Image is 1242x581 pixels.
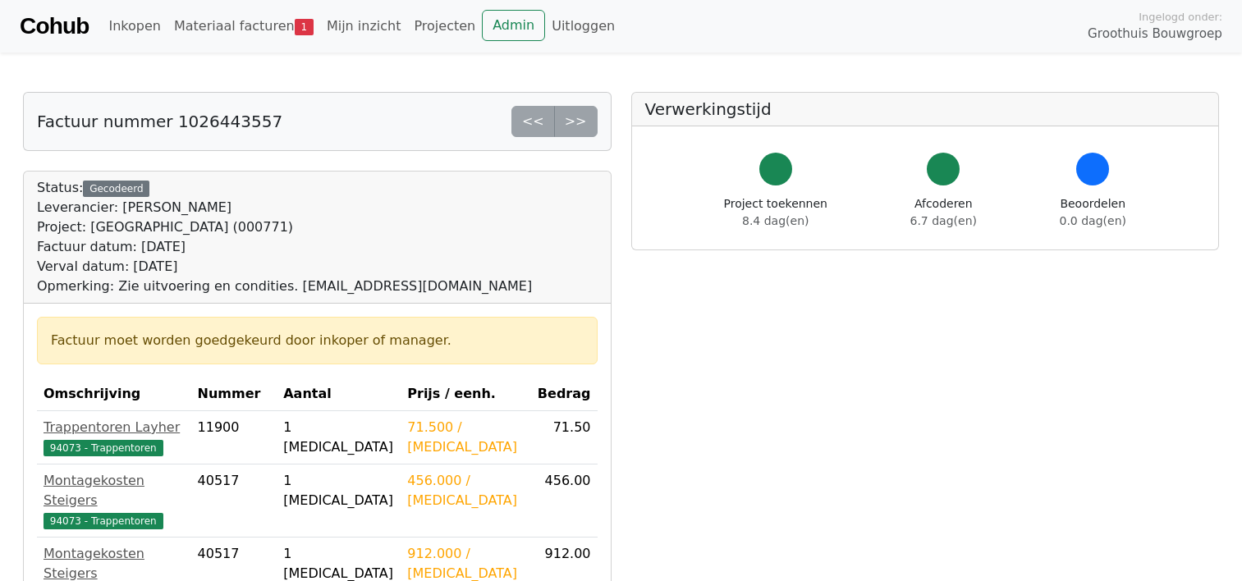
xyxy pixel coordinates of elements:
[44,471,185,530] a: Montagekosten Steigers94073 - Trappentoren
[401,377,529,411] th: Prijs / eenh.
[277,377,401,411] th: Aantal
[529,464,597,538] td: 456.00
[20,7,89,46] a: Cohub
[283,418,394,457] div: 1 [MEDICAL_DATA]
[529,377,597,411] th: Bedrag
[191,377,277,411] th: Nummer
[37,377,191,411] th: Omschrijving
[37,277,532,296] div: Opmerking: Zie uitvoering en condities. [EMAIL_ADDRESS][DOMAIN_NAME]
[191,411,277,464] td: 11900
[529,411,597,464] td: 71.50
[167,10,320,43] a: Materiaal facturen1
[44,418,185,437] div: Trappentoren Layher
[724,195,827,230] div: Project toekennen
[44,471,185,510] div: Montagekosten Steigers
[1088,25,1222,43] span: Groothuis Bouwgroep
[742,214,809,227] span: 8.4 dag(en)
[44,440,163,456] span: 94073 - Trappentoren
[910,214,977,227] span: 6.7 dag(en)
[545,10,621,43] a: Uitloggen
[191,464,277,538] td: 40517
[645,99,1206,119] h5: Verwerkingstijd
[407,10,482,43] a: Projecten
[44,418,185,457] a: Trappentoren Layher94073 - Trappentoren
[37,198,532,217] div: Leverancier: [PERSON_NAME]
[37,237,532,257] div: Factuur datum: [DATE]
[295,19,314,35] span: 1
[1139,9,1222,25] span: Ingelogd onder:
[37,178,532,296] div: Status:
[1060,214,1126,227] span: 0.0 dag(en)
[51,331,584,350] div: Factuur moet worden goedgekeurd door inkoper of manager.
[102,10,167,43] a: Inkopen
[283,471,394,510] div: 1 [MEDICAL_DATA]
[407,471,523,510] div: 456.000 / [MEDICAL_DATA]
[910,195,977,230] div: Afcoderen
[407,418,523,457] div: 71.500 / [MEDICAL_DATA]
[320,10,408,43] a: Mijn inzicht
[37,217,532,237] div: Project: [GEOGRAPHIC_DATA] (000771)
[482,10,545,41] a: Admin
[83,181,149,197] div: Gecodeerd
[44,513,163,529] span: 94073 - Trappentoren
[37,112,282,131] h5: Factuur nummer 1026443557
[1060,195,1126,230] div: Beoordelen
[37,257,532,277] div: Verval datum: [DATE]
